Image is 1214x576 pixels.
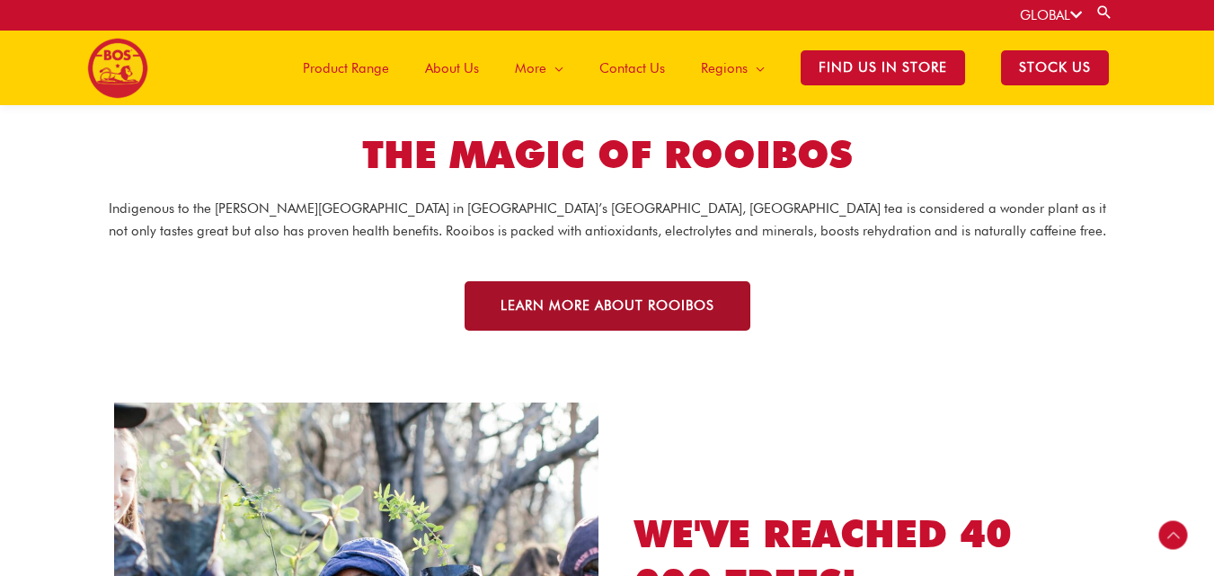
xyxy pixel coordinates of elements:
nav: Site Navigation [271,31,1127,105]
a: Product Range [285,31,407,105]
a: Search button [1095,4,1113,21]
a: About Us [407,31,497,105]
a: More [497,31,581,105]
span: Contact Us [599,41,665,95]
a: STOCK US [983,31,1127,105]
span: STOCK US [1001,50,1109,85]
h2: THE MAGIC OF ROOIBOS [104,130,1111,180]
span: LEARN MORE ABOUT ROOIBOS [501,299,714,313]
a: Contact Us [581,31,683,105]
p: Indigenous to the [PERSON_NAME][GEOGRAPHIC_DATA] in [GEOGRAPHIC_DATA]’s [GEOGRAPHIC_DATA], [GEOGR... [104,198,1111,243]
span: About Us [425,41,479,95]
span: More [515,41,546,95]
span: Product Range [303,41,389,95]
span: Regions [701,41,748,95]
a: GLOBAL [1020,7,1082,23]
a: LEARN MORE ABOUT ROOIBOS [465,281,750,331]
a: Find Us in Store [783,31,983,105]
span: Find Us in Store [801,50,965,85]
a: Regions [683,31,783,105]
img: BOS logo finals-200px [87,38,148,99]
